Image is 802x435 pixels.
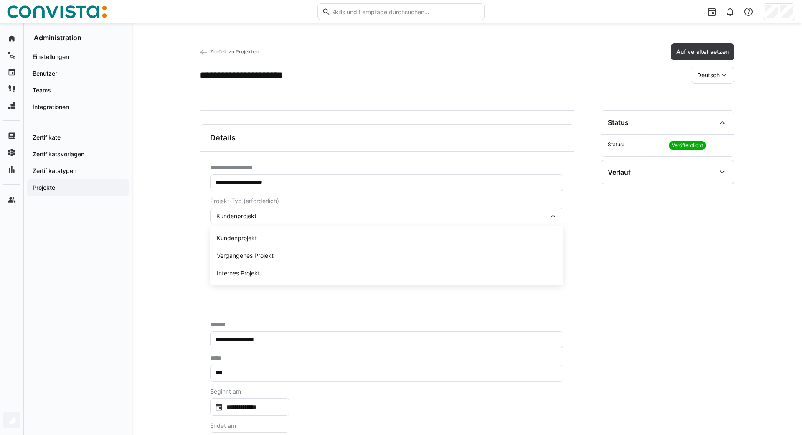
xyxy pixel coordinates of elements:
div: Verlauf [608,168,631,176]
span: Zurück zu Projekten [210,48,259,55]
app-project-type: Kundenprojekt [217,234,257,242]
span: Status: [608,141,666,150]
span: Veröffentlicht [672,142,703,149]
span: Deutsch [697,71,720,79]
a: Zurück zu Projekten [200,48,259,55]
app-project-type: Vergangenes Projekt [217,252,274,260]
input: Skills und Lernpfade durchsuchen… [330,8,480,15]
span: Endet am [210,422,236,429]
button: Auf veraltet setzen [671,43,734,60]
span: Auf veraltet setzen [675,48,730,56]
div: Status [608,118,629,127]
span: Beginnt am [210,388,241,395]
app-project-type: Kundenprojekt [216,212,256,219]
app-project-type: Internes Projekt [217,269,260,277]
span: Projekt-Typ (erforderlich) [210,198,279,204]
h3: Details [210,133,236,142]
